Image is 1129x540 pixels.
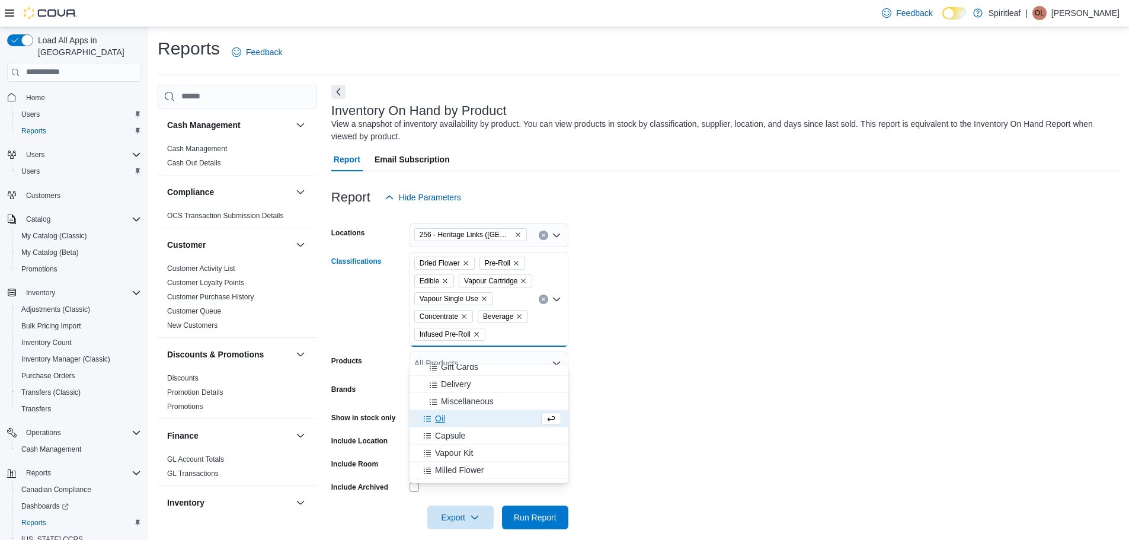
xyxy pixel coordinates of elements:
span: Pre-Roll [485,257,510,269]
div: Olivia L [1032,6,1047,20]
span: Dashboards [17,499,141,513]
span: Promotion Details [167,388,223,397]
span: My Catalog (Classic) [21,231,87,241]
span: 256 - Heritage Links (Edmonton) [414,228,527,241]
span: Adjustments (Classic) [17,302,141,317]
span: Users [21,110,40,119]
span: Operations [26,428,61,437]
button: My Catalog (Classic) [12,228,146,244]
button: Inventory [21,286,60,300]
p: | [1025,6,1028,20]
span: Dried Flower [420,257,460,269]
label: Include Room [331,459,378,469]
button: Discounts & Promotions [167,349,291,360]
button: Adjustments (Classic) [12,301,146,318]
div: Cash Management [158,142,317,175]
a: Purchase Orders [17,369,80,383]
span: Canadian Compliance [21,485,91,494]
button: Users [2,146,146,163]
button: Oil [410,410,568,427]
span: New Customers [167,321,218,330]
span: Transfers (Classic) [17,385,141,400]
button: Catalog [21,212,55,226]
a: OCS Transaction Submission Details [167,212,284,220]
span: Edible [420,275,439,287]
button: Remove 256 - Heritage Links (Edmonton) from selection in this group [514,231,522,238]
button: Export [427,506,494,529]
button: Hide Parameters [380,186,466,209]
a: Customer Activity List [167,264,235,273]
span: Inventory Manager (Classic) [21,354,110,364]
a: Cash Management [167,145,227,153]
div: View a snapshot of inventory availability by product. You can view products in stock by classific... [331,118,1114,143]
button: Reports [12,123,146,139]
button: Remove Pre-Roll from selection in this group [513,260,520,267]
button: Transfers (Classic) [12,384,146,401]
span: Catalog [21,212,141,226]
a: Canadian Compliance [17,483,96,497]
span: Customer Purchase History [167,292,254,302]
span: Inventory Count [21,338,72,347]
span: Home [21,90,141,105]
button: Milled Flower [410,462,568,479]
span: Inventory [26,288,55,298]
button: Remove Edible from selection in this group [442,277,449,285]
span: Transfers [21,404,51,414]
span: Reports [17,124,141,138]
span: Canadian Compliance [17,483,141,497]
span: Inventory Count [17,335,141,350]
span: Infused Pre-Roll [414,328,485,341]
span: Vapour Cartridge [459,274,532,287]
button: Remove Vapour Cartridge from selection in this group [520,277,527,285]
a: My Catalog (Beta) [17,245,84,260]
img: Cova [24,7,77,19]
span: Vapour Single Use [414,292,493,305]
span: Customers [26,191,60,200]
div: Discounts & Promotions [158,371,317,418]
button: Open list of options [552,231,561,240]
a: Transfers (Classic) [17,385,85,400]
button: Customer [167,239,291,251]
h3: Finance [167,430,199,442]
span: GL Account Totals [167,455,224,464]
span: Gift Cards [441,361,478,373]
span: Cash Out Details [167,158,221,168]
span: My Catalog (Classic) [17,229,141,243]
button: Clear input [539,231,548,240]
span: Milled Flower [435,464,484,476]
span: Edible [414,274,454,287]
a: Customers [21,188,65,203]
a: Feedback [877,1,937,25]
h3: Customer [167,239,206,251]
button: Customer [293,238,308,252]
span: Topical [435,481,461,493]
span: Transfers [17,402,141,416]
button: Gift Cards [410,359,568,376]
span: Purchase Orders [21,371,75,381]
a: Transfers [17,402,56,416]
span: Export [434,506,487,529]
span: Hide Parameters [399,191,461,203]
button: Compliance [167,186,291,198]
p: Spiritleaf [989,6,1021,20]
span: Cash Management [167,144,227,154]
button: Remove Vapour Single Use from selection in this group [481,295,488,302]
a: Inventory Count [17,335,76,350]
button: Canadian Compliance [12,481,146,498]
span: Vapour Kit [435,447,473,459]
p: [PERSON_NAME] [1051,6,1120,20]
span: Transfers (Classic) [21,388,81,397]
button: Open list of options [552,359,561,368]
a: Feedback [227,40,287,64]
span: Feedback [246,46,282,58]
label: Include Location [331,436,388,446]
a: Promotions [167,402,203,411]
button: Purchase Orders [12,368,146,384]
button: Reports [2,465,146,481]
span: Delivery [441,378,471,390]
a: Adjustments (Classic) [17,302,95,317]
label: Show in stock only [331,413,396,423]
span: Miscellaneous [441,395,494,407]
span: Users [17,107,141,122]
button: Vapour Kit [410,445,568,462]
